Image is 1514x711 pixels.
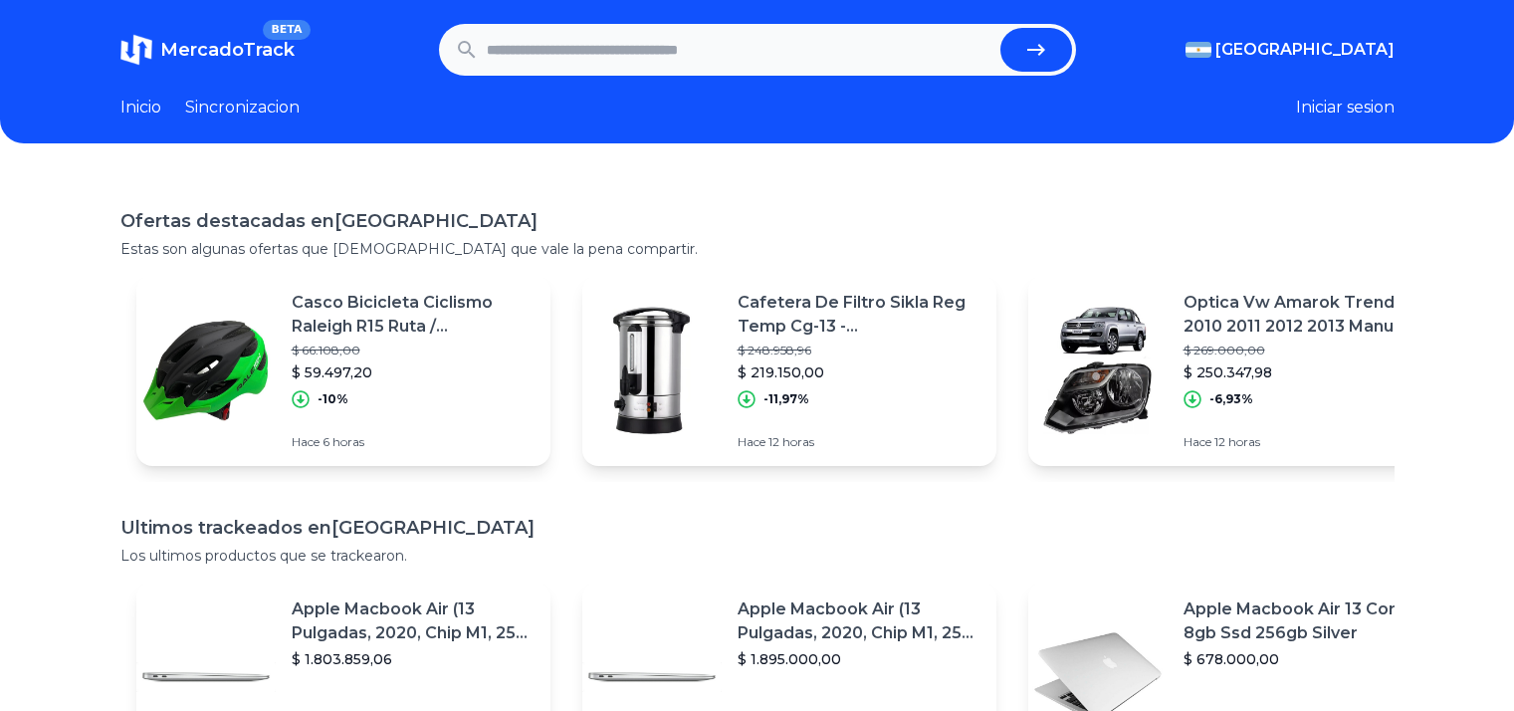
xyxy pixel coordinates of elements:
[1186,42,1211,58] img: Argentina
[160,39,295,61] span: MercadoTrack
[1215,38,1395,62] span: [GEOGRAPHIC_DATA]
[292,343,535,358] p: $ 66.108,00
[738,291,980,339] p: Cafetera De Filtro Sikla Reg Temp Cg-13 - 13.1lts/90pocillos Color Plateado
[738,343,980,358] p: $ 248.958,96
[120,34,295,66] a: MercadoTrackBETA
[120,34,152,66] img: MercadoTrack
[1296,96,1395,119] button: Iniciar sesion
[120,514,1395,542] h1: Ultimos trackeados en [GEOGRAPHIC_DATA]
[120,546,1395,566] p: Los ultimos productos que se trackearon.
[318,391,348,407] p: -10%
[738,597,980,645] p: Apple Macbook Air (13 Pulgadas, 2020, Chip M1, 256 Gb De Ssd, 8 Gb De Ram) - Plata
[136,275,550,466] a: Featured imageCasco Bicicleta Ciclismo Raleigh R15 Ruta / [GEOGRAPHIC_DATA]$ 66.108,00$ 59.497,20...
[292,597,535,645] p: Apple Macbook Air (13 Pulgadas, 2020, Chip M1, 256 Gb De Ssd, 8 Gb De Ram) - Plata
[1184,434,1426,450] p: Hace 12 horas
[292,291,535,339] p: Casco Bicicleta Ciclismo Raleigh R15 Ruta / [GEOGRAPHIC_DATA]
[1184,597,1426,645] p: Apple Macbook Air 13 Core I5 8gb Ssd 256gb Silver
[1028,275,1442,466] a: Featured imageOptica Vw Amarok Trendline 2010 2011 2012 2013 Manual$ 269.000,00$ 250.347,98-6,93%...
[120,96,161,119] a: Inicio
[1184,649,1426,669] p: $ 678.000,00
[738,649,980,669] p: $ 1.895.000,00
[292,649,535,669] p: $ 1.803.859,06
[582,301,722,440] img: Featured image
[1186,38,1395,62] button: [GEOGRAPHIC_DATA]
[582,275,996,466] a: Featured imageCafetera De Filtro Sikla Reg Temp Cg-13 - 13.1lts/90pocillos Color Plateado$ 248.95...
[292,434,535,450] p: Hace 6 horas
[1184,343,1426,358] p: $ 269.000,00
[185,96,300,119] a: Sincronizacion
[1028,301,1168,440] img: Featured image
[120,207,1395,235] h1: Ofertas destacadas en [GEOGRAPHIC_DATA]
[738,434,980,450] p: Hace 12 horas
[263,20,310,40] span: BETA
[120,239,1395,259] p: Estas son algunas ofertas que [DEMOGRAPHIC_DATA] que vale la pena compartir.
[136,301,276,440] img: Featured image
[1184,362,1426,382] p: $ 250.347,98
[763,391,809,407] p: -11,97%
[738,362,980,382] p: $ 219.150,00
[1184,291,1426,339] p: Optica Vw Amarok Trendline 2010 2011 2012 2013 Manual
[1209,391,1253,407] p: -6,93%
[292,362,535,382] p: $ 59.497,20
